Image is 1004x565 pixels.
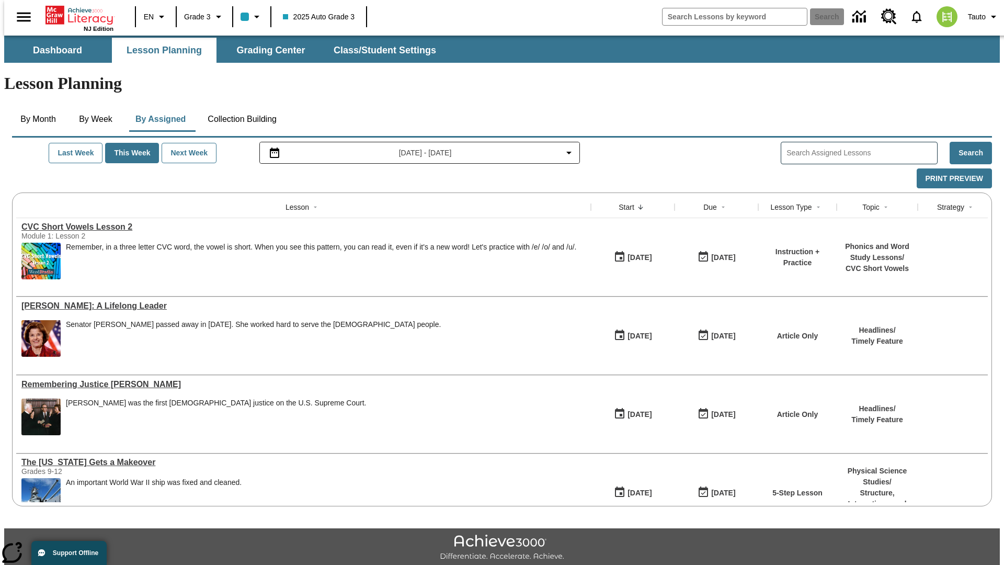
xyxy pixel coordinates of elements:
[694,404,739,424] button: 10/09/25: Last day the lesson can be accessed
[45,4,113,32] div: Home
[937,6,957,27] img: avatar image
[917,168,992,189] button: Print Preview
[842,488,912,521] p: Structure, Interactions, and Properties of Matter
[66,320,441,357] span: Senator Dianne Feinstein passed away in September 2023. She worked hard to serve the American peo...
[112,38,216,63] button: Lesson Planning
[610,326,655,346] button: 10/09/25: First time the lesson was available
[309,201,322,213] button: Sort
[5,38,110,63] button: Dashboard
[70,107,122,132] button: By Week
[663,8,807,25] input: search field
[703,202,717,212] div: Due
[184,12,211,22] span: Grade 3
[31,541,107,565] button: Support Offline
[694,483,739,503] button: 10/08/25: Last day the lesson can be accessed
[33,44,82,56] span: Dashboard
[711,251,735,264] div: [DATE]
[851,403,903,414] p: Headlines /
[66,399,366,408] div: [PERSON_NAME] was the first [DEMOGRAPHIC_DATA] justice on the U.S. Supreme Court.
[610,483,655,503] button: 10/08/25: First time the lesson was available
[219,38,323,63] button: Grading Center
[49,143,102,163] button: Last Week
[711,330,735,343] div: [DATE]
[236,7,267,26] button: Class color is light blue. Change class color
[286,202,309,212] div: Lesson
[21,301,586,311] a: Dianne Feinstein: A Lifelong Leader, Lessons
[930,3,964,30] button: Select a new avatar
[694,247,739,267] button: 10/09/25: Last day the lesson can be accessed
[440,535,564,561] img: Achieve3000 Differentiate Accelerate Achieve
[66,320,441,329] div: Senator [PERSON_NAME] passed away in [DATE]. She worked hard to serve the [DEMOGRAPHIC_DATA] people.
[634,201,647,213] button: Sort
[66,399,366,435] div: Sandra Day O'Connor was the first female justice on the U.S. Supreme Court.
[66,478,242,487] div: An important World War II ship was fixed and cleaned.
[862,202,880,212] div: Topic
[21,243,61,279] img: CVC Short Vowels Lesson 2.
[334,44,436,56] span: Class/Student Settings
[950,142,992,164] button: Search
[21,467,178,476] div: Grades 9-12
[968,12,986,22] span: Tauto
[786,145,937,161] input: Search Assigned Lessons
[842,466,912,488] p: Physical Science Studies /
[399,148,452,159] span: [DATE] - [DATE]
[777,409,818,420] p: Article Only
[139,7,173,26] button: Language: EN, Select a language
[4,74,1000,93] h1: Lesson Planning
[903,3,930,30] a: Notifications
[964,7,1004,26] button: Profile/Settings
[21,320,61,357] img: Senator Dianne Feinstein of California smiles with the U.S. flag behind her.
[21,380,586,389] div: Remembering Justice O'Connor
[180,7,229,26] button: Grade: Grade 3, Select a grade
[610,247,655,267] button: 10/09/25: First time the lesson was available
[45,5,113,26] a: Home
[711,408,735,421] div: [DATE]
[627,330,652,343] div: [DATE]
[21,222,586,232] div: CVC Short Vowels Lesson 2
[851,336,903,347] p: Timely Feature
[763,246,831,268] p: Instruction + Practice
[694,326,739,346] button: 10/09/25: Last day the lesson can be accessed
[8,2,39,32] button: Open side menu
[144,12,154,22] span: EN
[21,301,586,311] div: Dianne Feinstein: A Lifelong Leader
[627,487,652,500] div: [DATE]
[162,143,216,163] button: Next Week
[127,44,202,56] span: Lesson Planning
[875,3,903,31] a: Resource Center, Will open in new tab
[66,243,576,252] p: Remember, in a three letter CVC word, the vowel is short. When you see this pattern, you can read...
[964,201,977,213] button: Sort
[21,380,586,389] a: Remembering Justice O'Connor, Lessons
[21,478,61,515] img: A group of people gather near the USS Missouri
[812,201,825,213] button: Sort
[12,107,64,132] button: By Month
[627,408,652,421] div: [DATE]
[325,38,444,63] button: Class/Student Settings
[563,146,575,159] svg: Collapse Date Range Filter
[610,404,655,424] button: 10/09/25: First time the lesson was available
[627,251,652,264] div: [DATE]
[84,26,113,32] span: NJ Edition
[770,202,812,212] div: Lesson Type
[851,325,903,336] p: Headlines /
[846,3,875,31] a: Data Center
[21,458,586,467] div: The Missouri Gets a Makeover
[4,38,446,63] div: SubNavbar
[283,12,355,22] span: 2025 Auto Grade 3
[851,414,903,425] p: Timely Feature
[4,36,1000,63] div: SubNavbar
[66,478,242,515] div: An important World War II ship was fixed and cleaned.
[264,146,576,159] button: Select the date range menu item
[21,458,586,467] a: The Missouri Gets a Makeover, Lessons
[842,241,912,263] p: Phonics and Word Study Lessons /
[619,202,634,212] div: Start
[842,263,912,274] p: CVC Short Vowels
[937,202,964,212] div: Strategy
[105,143,159,163] button: This Week
[53,549,98,557] span: Support Offline
[711,487,735,500] div: [DATE]
[66,243,576,279] div: Remember, in a three letter CVC word, the vowel is short. When you see this pattern, you can read...
[777,331,818,342] p: Article Only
